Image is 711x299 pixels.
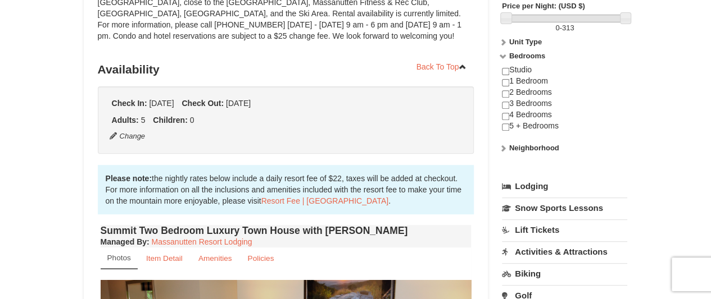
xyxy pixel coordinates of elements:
a: Amenities [191,247,239,269]
h4: Summit Two Bedroom Luxury Town House with [PERSON_NAME] [101,225,472,236]
a: Policies [240,247,281,269]
a: Biking [502,263,627,284]
a: Lift Tickets [502,219,627,240]
strong: Adults: [112,116,139,125]
strong: Neighborhood [509,144,559,152]
span: Managed By [101,237,147,246]
a: Item Detail [139,247,190,269]
span: 0 [555,24,559,32]
strong: Bedrooms [509,52,545,60]
strong: Please note: [106,174,152,183]
a: Snow Sports Lessons [502,197,627,218]
span: 5 [141,116,146,125]
small: Amenities [198,254,232,263]
a: Activities & Attractions [502,241,627,262]
strong: Price per Night: (USD $) [502,2,585,10]
span: [DATE] [226,99,251,108]
small: Policies [247,254,274,263]
small: Item Detail [146,254,183,263]
h3: Availability [98,58,474,81]
label: - [502,22,627,34]
a: Resort Fee | [GEOGRAPHIC_DATA] [261,196,388,205]
div: Studio 1 Bedroom 2 Bedrooms 3 Bedrooms 4 Bedrooms 5 + Bedrooms [502,65,627,142]
a: Lodging [502,176,627,196]
strong: Unit Type [509,38,542,46]
strong: : [101,237,150,246]
span: [DATE] [149,99,174,108]
button: Change [109,130,146,142]
a: Back To Top [409,58,474,75]
span: 0 [190,116,194,125]
span: 313 [562,24,574,32]
strong: Check Out: [182,99,224,108]
a: Massanutten Resort Lodging [152,237,252,246]
strong: Children: [153,116,187,125]
strong: Check In: [112,99,147,108]
a: Photos [101,247,138,269]
div: the nightly rates below include a daily resort fee of $22, taxes will be added at checkout. For m... [98,165,474,214]
small: Photos [107,254,131,262]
